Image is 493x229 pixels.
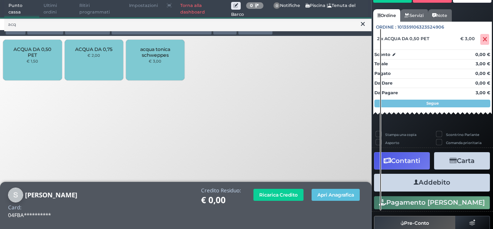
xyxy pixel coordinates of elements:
[176,0,231,18] a: Torna alla dashboard
[374,51,390,58] strong: Sconto
[25,190,77,199] b: [PERSON_NAME]
[374,174,490,191] button: Addebito
[125,0,162,11] span: Impostazioni
[8,205,22,210] h4: Card:
[385,140,399,145] label: Asporto
[376,24,396,31] span: Ordine :
[250,3,253,8] b: 0
[377,36,429,41] span: 2 x ACQUA DA 0,50 PET
[446,132,479,137] label: Scontrino Parlante
[397,24,444,31] span: 101359106323524906
[476,61,490,66] strong: 3,00 €
[374,61,388,66] strong: Totale
[253,189,304,201] button: Ricarica Credito
[10,46,55,58] span: ACQUA DA 0,50 PET
[75,0,125,18] span: Ritiri programmati
[132,46,178,58] span: acqua tonica schweppes
[476,90,490,95] strong: 3,00 €
[149,59,161,63] small: € 3,00
[201,188,241,193] h4: Credito Residuo:
[446,140,481,145] label: Comanda prioritaria
[374,80,392,86] strong: Da Dare
[8,188,23,203] img: spinelli
[426,101,439,106] strong: Segue
[459,36,479,41] div: € 3,00
[87,53,100,58] small: € 2,00
[201,195,241,205] h1: € 0,00
[4,18,372,31] input: Ricerca articolo
[400,9,428,22] a: Servizi
[273,2,280,9] span: 0
[75,46,112,52] span: ACQUA DA 0,75
[374,90,398,95] strong: Da Pagare
[385,132,416,137] label: Stampa una copia
[374,71,391,76] strong: Pagato
[475,71,490,76] strong: 0,00 €
[39,0,75,18] span: Ultimi ordini
[374,152,430,170] button: Contanti
[434,152,490,170] button: Carta
[475,80,490,86] strong: 0,00 €
[27,59,38,63] small: € 1,50
[374,196,490,209] button: Pagamento [PERSON_NAME]
[428,9,451,22] a: Note
[4,0,40,18] span: Punto cassa
[312,189,360,201] button: Apri Anagrafica
[475,52,490,57] strong: 0,00 €
[373,9,400,22] a: Ordine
